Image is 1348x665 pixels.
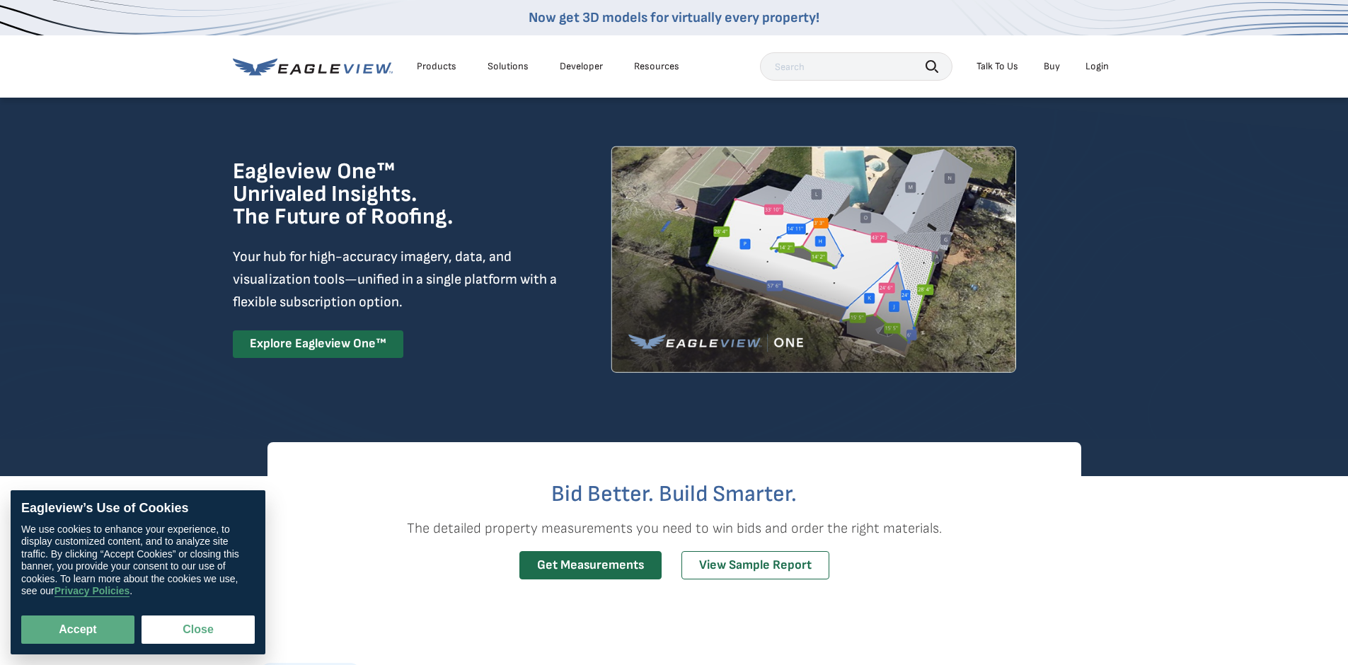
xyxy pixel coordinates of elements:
a: View Sample Report [681,551,829,580]
div: Solutions [488,60,529,73]
a: Explore Eagleview One™ [233,330,403,358]
div: Eagleview’s Use of Cookies [21,501,255,516]
div: We use cookies to enhance your experience, to display customized content, and to analyze site tra... [21,524,255,598]
h2: Bid Better. Build Smarter. [267,483,1081,506]
a: Now get 3D models for virtually every property! [529,9,819,26]
a: Get Measurements [519,551,662,580]
button: Accept [21,615,134,644]
button: Close [142,615,255,644]
a: Developer [560,60,603,73]
a: Privacy Policies [54,586,130,598]
h1: Eagleview One™ Unrivaled Insights. The Future of Roofing. [233,161,525,229]
div: Talk To Us [977,60,1018,73]
p: Your hub for high-accuracy imagery, data, and visualization tools—unified in a single platform wi... [233,245,560,313]
div: Products [417,60,456,73]
a: Buy [1044,60,1060,73]
input: Search [760,52,952,81]
div: Login [1085,60,1109,73]
div: Resources [634,60,679,73]
p: The detailed property measurements you need to win bids and order the right materials. [267,517,1081,540]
